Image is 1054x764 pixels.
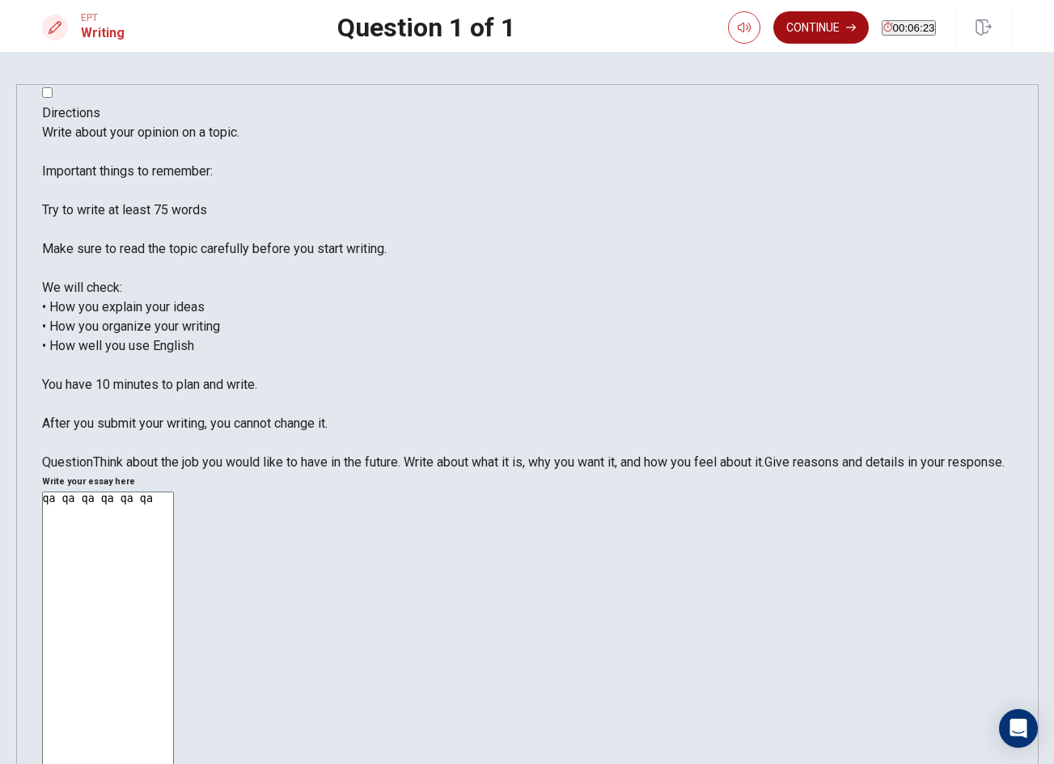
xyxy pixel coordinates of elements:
[93,454,764,470] span: Think about the job you would like to have in the future. Write about what it is, why you want it...
[893,22,935,34] span: 00:06:23
[81,12,125,23] span: EPT
[42,472,1013,492] h6: Write your essay here
[42,454,93,470] span: Question
[999,709,1038,748] div: Open Intercom Messenger
[764,454,1005,470] span: Give reasons and details in your response.
[42,105,100,120] span: Directions
[81,23,125,43] h1: Writing
[773,11,869,44] button: Continue
[42,125,387,431] span: Write about your opinion on a topic. Important things to remember: Try to write at least 75 words...
[337,18,515,37] h1: Question 1 of 1
[882,20,937,36] button: 00:06:23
